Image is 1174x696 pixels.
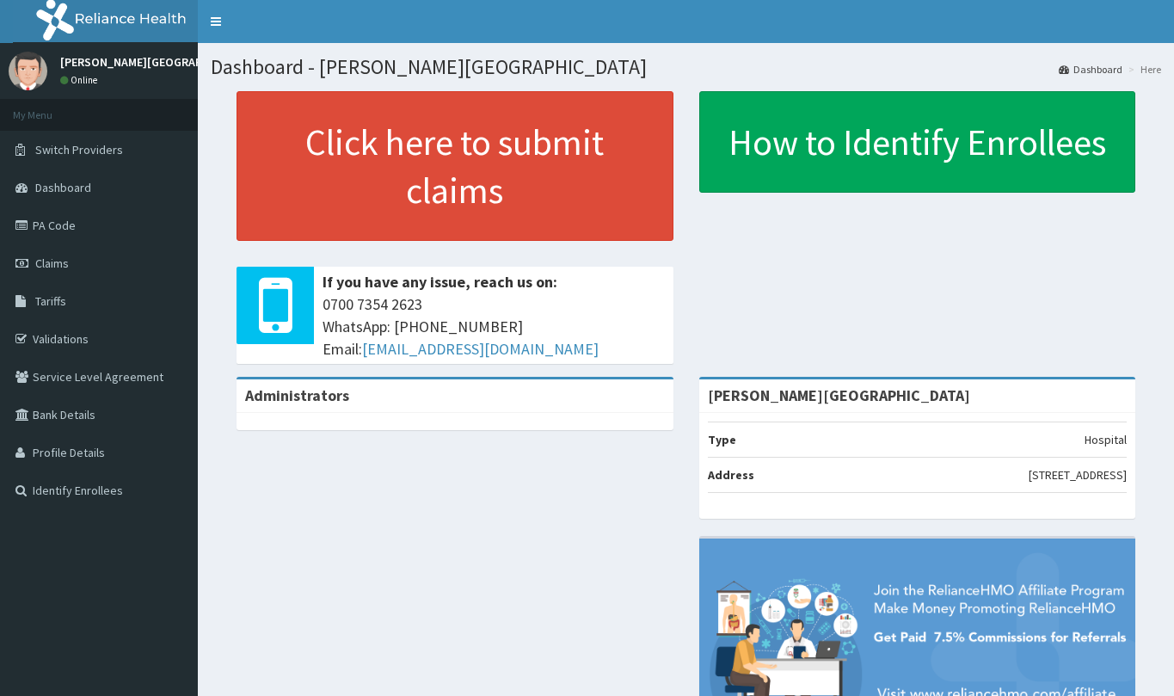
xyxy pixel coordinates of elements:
[245,385,349,405] b: Administrators
[708,432,736,447] b: Type
[699,91,1136,193] a: How to Identify Enrollees
[60,56,258,68] p: [PERSON_NAME][GEOGRAPHIC_DATA]
[1059,62,1122,77] a: Dashboard
[9,52,47,90] img: User Image
[1085,431,1127,448] p: Hospital
[323,293,665,360] span: 0700 7354 2623 WhatsApp: [PHONE_NUMBER] Email:
[35,293,66,309] span: Tariffs
[35,256,69,271] span: Claims
[1029,466,1127,484] p: [STREET_ADDRESS]
[211,56,1161,78] h1: Dashboard - [PERSON_NAME][GEOGRAPHIC_DATA]
[237,91,673,241] a: Click here to submit claims
[1124,62,1161,77] li: Here
[35,180,91,195] span: Dashboard
[35,142,123,157] span: Switch Providers
[60,74,101,86] a: Online
[362,339,599,359] a: [EMAIL_ADDRESS][DOMAIN_NAME]
[708,385,970,405] strong: [PERSON_NAME][GEOGRAPHIC_DATA]
[323,272,557,292] b: If you have any issue, reach us on:
[708,467,754,483] b: Address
